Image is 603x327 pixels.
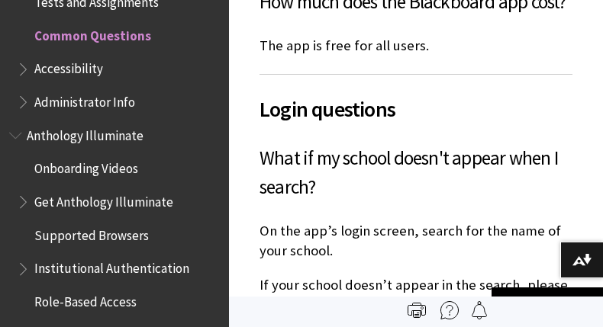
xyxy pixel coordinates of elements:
p: The app is free for all users. [260,36,572,56]
h3: What if my school doesn't appear when I search? [260,144,572,202]
p: On the app’s login screen, search for the name of your school. [260,221,572,261]
img: More help [440,301,459,319]
a: Back to top [492,287,603,316]
span: Anthology Illuminate [27,123,143,143]
span: Get Anthology Illuminate [34,189,173,210]
span: Onboarding Videos [34,156,138,177]
span: Common Questions [34,23,151,43]
span: Role-Based Access [34,289,137,309]
span: Administrator Info [34,89,135,110]
img: Follow this page [470,301,489,319]
span: Institutional Authentication [34,256,189,277]
span: Supported Browsers [34,223,149,243]
span: Accessibility [34,56,103,77]
img: Print [408,301,426,319]
span: Login questions [260,93,572,125]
